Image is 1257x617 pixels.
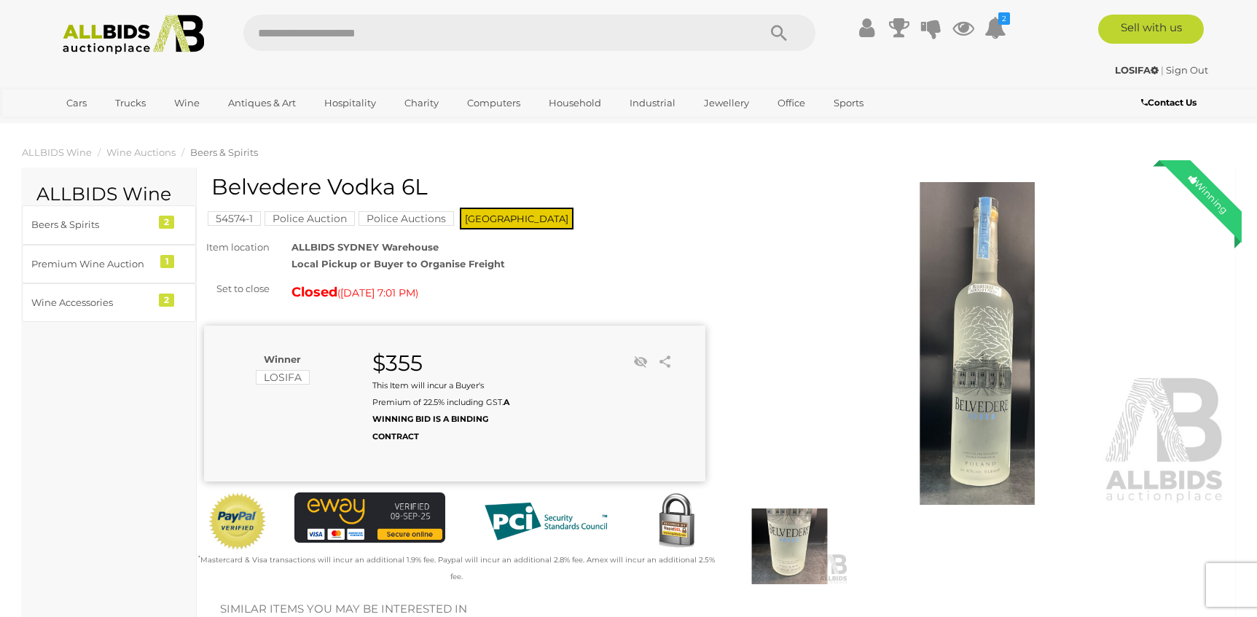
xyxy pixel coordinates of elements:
a: Cars [57,91,96,115]
a: Antiques & Art [219,91,305,115]
a: [GEOGRAPHIC_DATA] [57,115,179,139]
div: Beers & Spirits [31,216,152,233]
a: Wine Auctions [106,146,176,158]
img: PCI DSS compliant [473,492,619,551]
b: A WINNING BID IS A BINDING CONTRACT [372,397,509,441]
span: | [1161,64,1164,76]
strong: Closed [291,284,337,300]
h2: Similar items you may be interested in [220,603,1212,616]
div: Wine Accessories [31,294,152,311]
a: Trucks [106,91,155,115]
strong: ALLBIDS SYDNEY Warehouse [291,241,439,253]
img: Official PayPal Seal [208,492,267,551]
div: 1 [160,255,174,268]
mark: Police Auctions [359,211,454,226]
b: Winner [264,353,301,365]
button: Search [743,15,815,51]
a: Police Auctions [359,213,454,224]
a: LOSIFA [1115,64,1161,76]
span: [GEOGRAPHIC_DATA] [460,208,573,229]
b: Contact Us [1141,97,1197,108]
a: Household [539,91,611,115]
a: Sell with us [1098,15,1204,44]
a: Jewellery [694,91,759,115]
a: Wine Accessories 2 [22,283,196,322]
strong: LOSIFA [1115,64,1159,76]
h2: ALLBIDS Wine [36,184,181,205]
h1: Belvedere Vodka 6L [211,175,702,199]
div: 2 [159,294,174,307]
a: Beers & Spirits 2 [22,205,196,244]
mark: 54574-1 [208,211,261,226]
i: 2 [998,12,1010,25]
a: Computers [458,91,530,115]
a: Industrial [620,91,685,115]
mark: LOSIFA [256,370,310,385]
div: Winning [1175,160,1242,227]
span: [DATE] 7:01 PM [340,286,415,299]
a: 54574-1 [208,213,261,224]
a: Hospitality [315,91,385,115]
a: Police Auction [265,213,355,224]
img: Belvedere Vodka 6L [727,182,1229,505]
div: Item location [193,239,281,256]
a: Sign Out [1166,64,1208,76]
a: ALLBIDS Wine [22,146,92,158]
img: Allbids.com.au [55,15,213,55]
div: Set to close [193,280,281,297]
img: Secured by Rapid SSL [647,492,705,551]
div: Premium Wine Auction [31,256,152,272]
a: Contact Us [1141,95,1200,111]
div: 2 [159,216,174,229]
a: Premium Wine Auction 1 [22,245,196,283]
a: Charity [395,91,448,115]
small: Mastercard & Visa transactions will incur an additional 1.9% fee. Paypal will incur an additional... [198,555,715,581]
a: Sports [824,91,873,115]
a: Office [768,91,815,115]
strong: $355 [372,350,423,377]
img: eWAY Payment Gateway [294,492,446,543]
a: Wine [165,91,209,115]
li: Unwatch this item [630,351,651,373]
small: This Item will incur a Buyer's Premium of 22.5% including GST. [372,380,509,441]
a: Beers & Spirits [190,146,258,158]
strong: Local Pickup or Buyer to Organise Freight [291,258,505,270]
img: Belvedere Vodka 6L [731,508,849,584]
span: ( ) [337,287,418,299]
a: 2 [984,15,1006,41]
mark: Police Auction [265,211,355,226]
